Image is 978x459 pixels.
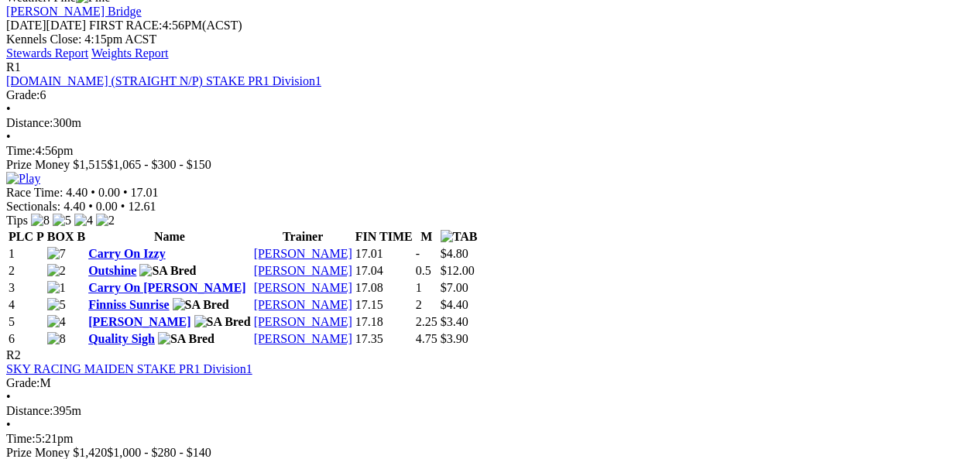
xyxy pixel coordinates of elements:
[416,264,431,277] text: 0.5
[6,404,53,417] span: Distance:
[88,247,166,260] a: Carry On Izzy
[131,186,159,199] span: 17.01
[194,315,251,329] img: SA Bred
[139,264,196,278] img: SA Bred
[47,264,66,278] img: 2
[6,102,11,115] span: •
[6,130,11,143] span: •
[63,200,85,213] span: 4.40
[88,332,155,345] a: Quality Sigh
[6,158,972,172] div: Prize Money $1,515
[355,314,414,330] td: 17.18
[6,362,252,375] a: SKY RACING MAIDEN STAKE PR1 Division1
[123,186,128,199] span: •
[89,19,242,32] span: 4:56PM(ACST)
[6,5,142,18] a: [PERSON_NAME] Bridge
[355,331,414,347] td: 17.35
[254,298,352,311] a: [PERSON_NAME]
[6,144,36,157] span: Time:
[253,229,353,245] th: Trainer
[36,230,44,243] span: P
[6,376,40,389] span: Grade:
[47,281,66,295] img: 1
[8,263,45,279] td: 2
[88,281,246,294] a: Carry On [PERSON_NAME]
[128,200,156,213] span: 12.61
[96,200,118,213] span: 0.00
[6,432,972,446] div: 5:21pm
[8,331,45,347] td: 6
[88,298,169,311] a: Finniss Sunrise
[47,230,74,243] span: BOX
[47,298,66,312] img: 5
[441,230,478,244] img: TAB
[77,230,85,243] span: B
[6,418,11,431] span: •
[74,214,93,228] img: 4
[6,88,40,101] span: Grade:
[89,19,162,32] span: FIRST RACE:
[6,144,972,158] div: 4:56pm
[53,214,71,228] img: 5
[98,186,120,199] span: 0.00
[91,46,169,60] a: Weights Report
[6,404,972,418] div: 395m
[6,19,46,32] span: [DATE]
[6,88,972,102] div: 6
[121,200,125,213] span: •
[416,298,422,311] text: 2
[416,281,422,294] text: 1
[8,246,45,262] td: 1
[254,264,352,277] a: [PERSON_NAME]
[6,376,972,390] div: M
[441,264,475,277] span: $12.00
[254,281,352,294] a: [PERSON_NAME]
[47,247,66,261] img: 7
[254,332,352,345] a: [PERSON_NAME]
[6,172,40,186] img: Play
[441,315,468,328] span: $3.40
[416,332,438,345] text: 4.75
[107,158,211,171] span: $1,065 - $300 - $150
[6,74,321,87] a: [DOMAIN_NAME] (STRAIGHT N/P) STAKE PR1 Division1
[6,116,53,129] span: Distance:
[6,432,36,445] span: Time:
[47,315,66,329] img: 4
[6,116,972,130] div: 300m
[254,247,352,260] a: [PERSON_NAME]
[6,60,21,74] span: R1
[6,33,972,46] div: Kennels Close: 4:15pm ACST
[355,229,414,245] th: FIN TIME
[8,314,45,330] td: 5
[355,280,414,296] td: 17.08
[355,297,414,313] td: 17.15
[88,315,190,328] a: [PERSON_NAME]
[415,229,438,245] th: M
[88,264,136,277] a: Outshine
[88,229,252,245] th: Name
[96,214,115,228] img: 2
[66,186,88,199] span: 4.40
[6,200,60,213] span: Sectionals:
[47,332,66,346] img: 8
[416,247,420,260] text: -
[88,200,93,213] span: •
[355,246,414,262] td: 17.01
[9,230,33,243] span: PLC
[6,348,21,361] span: R2
[6,186,63,199] span: Race Time:
[441,247,468,260] span: $4.80
[355,263,414,279] td: 17.04
[31,214,50,228] img: 8
[416,315,438,328] text: 2.25
[173,298,229,312] img: SA Bred
[6,46,88,60] a: Stewards Report
[441,332,468,345] span: $3.90
[6,19,86,32] span: [DATE]
[6,214,28,227] span: Tips
[107,446,211,459] span: $1,000 - $280 - $140
[441,298,468,311] span: $4.40
[441,281,468,294] span: $7.00
[6,390,11,403] span: •
[158,332,214,346] img: SA Bred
